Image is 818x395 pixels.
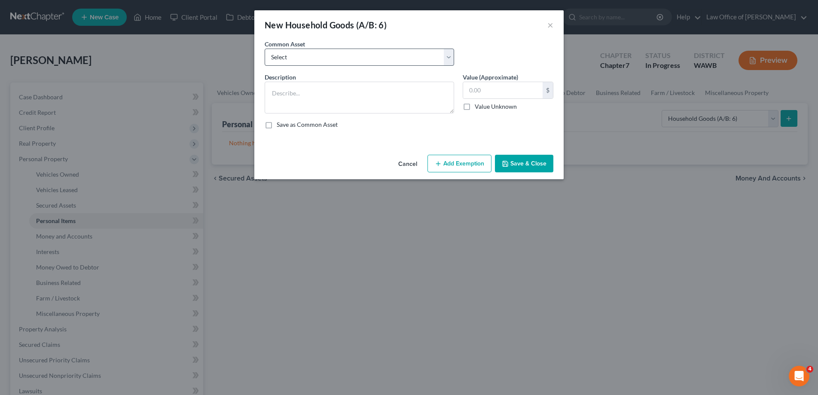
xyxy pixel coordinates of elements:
[277,120,338,129] label: Save as Common Asset
[495,155,553,173] button: Save & Close
[463,73,518,82] label: Value (Approximate)
[265,73,296,81] span: Description
[265,40,305,49] label: Common Asset
[547,20,553,30] button: ×
[789,366,809,386] iframe: Intercom live chat
[463,82,543,98] input: 0.00
[391,156,424,173] button: Cancel
[806,366,813,373] span: 4
[265,19,387,31] div: New Household Goods (A/B: 6)
[427,155,491,173] button: Add Exemption
[475,102,517,111] label: Value Unknown
[543,82,553,98] div: $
